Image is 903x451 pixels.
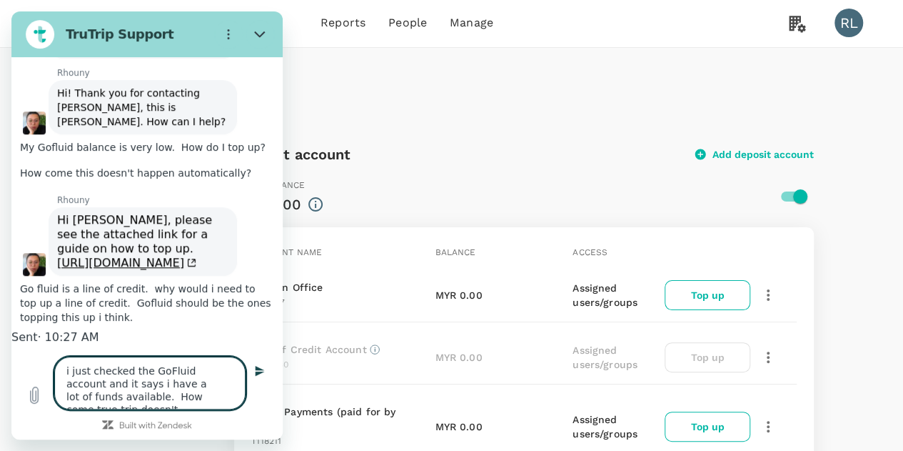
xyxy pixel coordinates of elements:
p: Mission Office [251,280,323,294]
a: Built with Zendesk: Visit the Zendesk website in a new tab [108,410,181,420]
span: My Gofluid balance is very low. How do I top up? [9,129,263,143]
span: Reports [321,14,365,31]
p: Rhouny [46,56,271,67]
p: Guest Payments (paid for by guest) [251,405,429,433]
h2: TruTrip Support [54,14,197,31]
button: Options menu [203,9,231,37]
div: Hi [PERSON_NAME], please see the attached link for a guide on how to top up. [46,202,217,259]
svg: (opens in a new tab) [173,247,186,257]
span: Go fluid is a line of credit. why would i need to top up a line of credit. Gofluid should be the ... [9,270,263,313]
span: Assigned users/groups [572,345,637,370]
img: The Malaysian Church of Jesus Christ of Latter-day Saints [17,7,83,39]
span: Balance [435,247,475,257]
button: Close [234,9,263,37]
span: T118211 [251,436,281,446]
iframe: Messaging window [11,11,283,440]
span: Assigned users/groups [572,282,637,308]
p: MYR 0.00 [435,350,482,365]
div: RL [834,9,863,37]
span: Manage [450,14,493,31]
a: [URL][DOMAIN_NAME](opens in a new tab) [46,244,185,258]
button: Upload file [9,370,37,398]
span: Account name [251,247,322,257]
button: Add deposit account [695,148,814,161]
span: People [388,14,427,31]
textarea: i just checked the GoFluid account and it says i have a lot of funds available. How come true tri... [43,345,234,398]
p: MYR 0.00 [435,420,482,434]
h1: Payment methods [17,82,886,109]
button: Send message [234,345,263,374]
p: MYR 0.00 [435,288,482,302]
span: Assigned users/groups [572,414,637,440]
button: Top up [665,412,751,442]
button: Top up [665,280,751,310]
span: Hi! Thank you for contacting [PERSON_NAME], this is [PERSON_NAME]. How can I help? [46,74,217,117]
p: Line of Credit Account [251,342,366,357]
p: Rhouny [46,183,271,194]
span: How come this doesn't happen automatically? [9,154,263,169]
span: Access [572,247,607,257]
h6: Deposit account [234,143,350,166]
